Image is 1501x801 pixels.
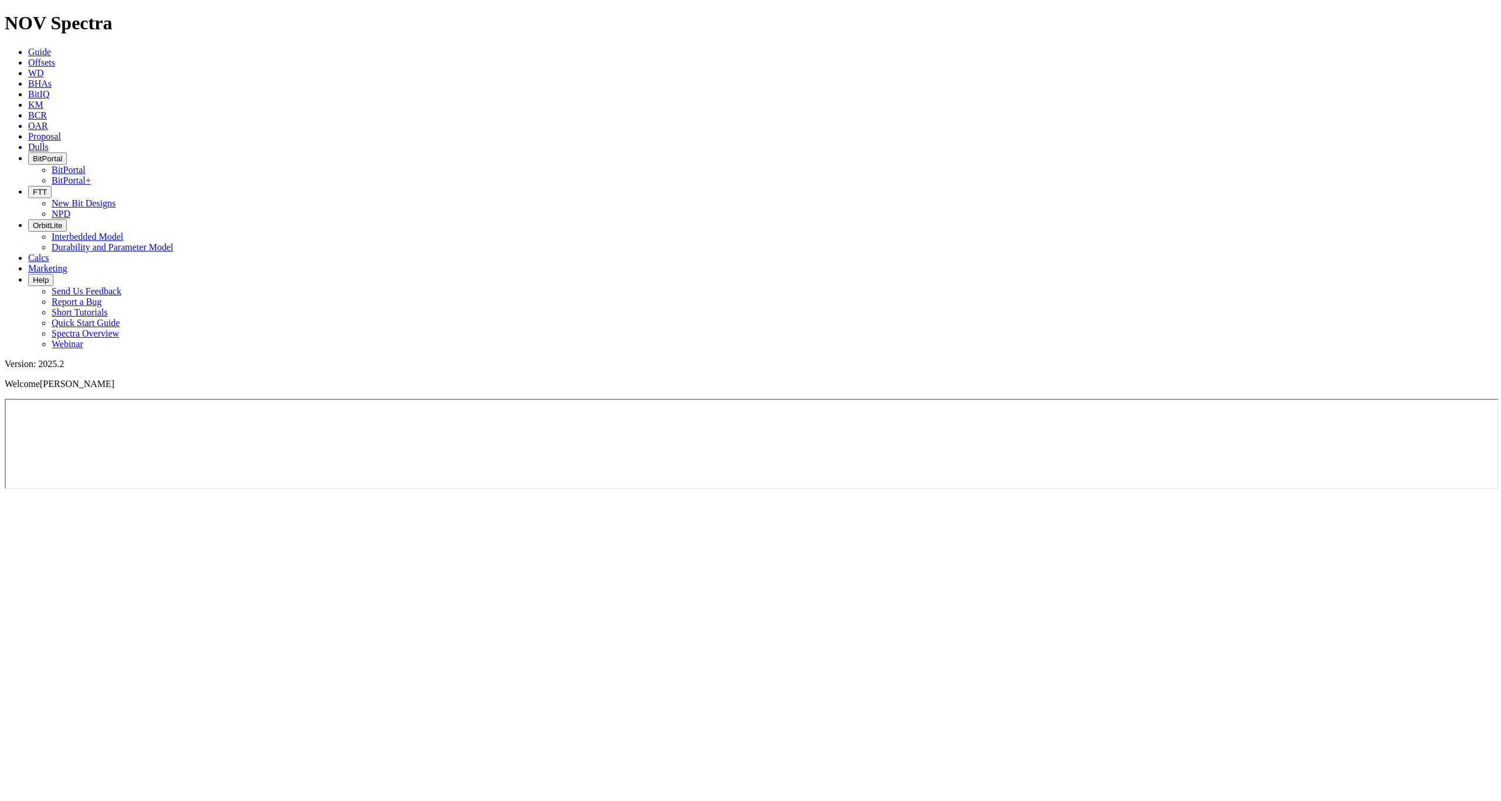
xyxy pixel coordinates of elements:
[33,188,47,196] span: FTT
[52,232,123,242] a: Interbedded Model
[28,142,49,152] a: Dulls
[28,219,67,232] button: OrbitLite
[28,274,53,286] button: Help
[5,12,1496,34] h1: NOV Spectra
[28,186,52,198] button: FTT
[52,175,91,185] a: BitPortal+
[28,100,43,110] a: KM
[52,198,116,208] a: New Bit Designs
[28,121,48,131] a: OAR
[33,221,62,230] span: OrbitLite
[28,131,61,141] a: Proposal
[52,307,108,317] a: Short Tutorials
[33,276,49,284] span: Help
[28,263,67,273] a: Marketing
[5,359,1496,369] div: Version: 2025.2
[28,89,49,99] a: BitIQ
[28,110,47,120] a: BCR
[28,57,55,67] a: Offsets
[52,318,120,328] a: Quick Start Guide
[28,253,49,263] a: Calcs
[52,328,119,338] a: Spectra Overview
[5,379,1496,389] p: Welcome
[33,154,62,163] span: BitPortal
[52,339,83,349] a: Webinar
[28,47,51,57] a: Guide
[28,152,67,165] button: BitPortal
[52,297,101,307] a: Report a Bug
[28,68,44,78] a: WD
[52,242,174,252] a: Durability and Parameter Model
[52,209,70,219] a: NPD
[52,286,121,296] a: Send Us Feedback
[40,379,114,389] span: [PERSON_NAME]
[52,165,86,175] a: BitPortal
[28,79,52,89] a: BHAs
